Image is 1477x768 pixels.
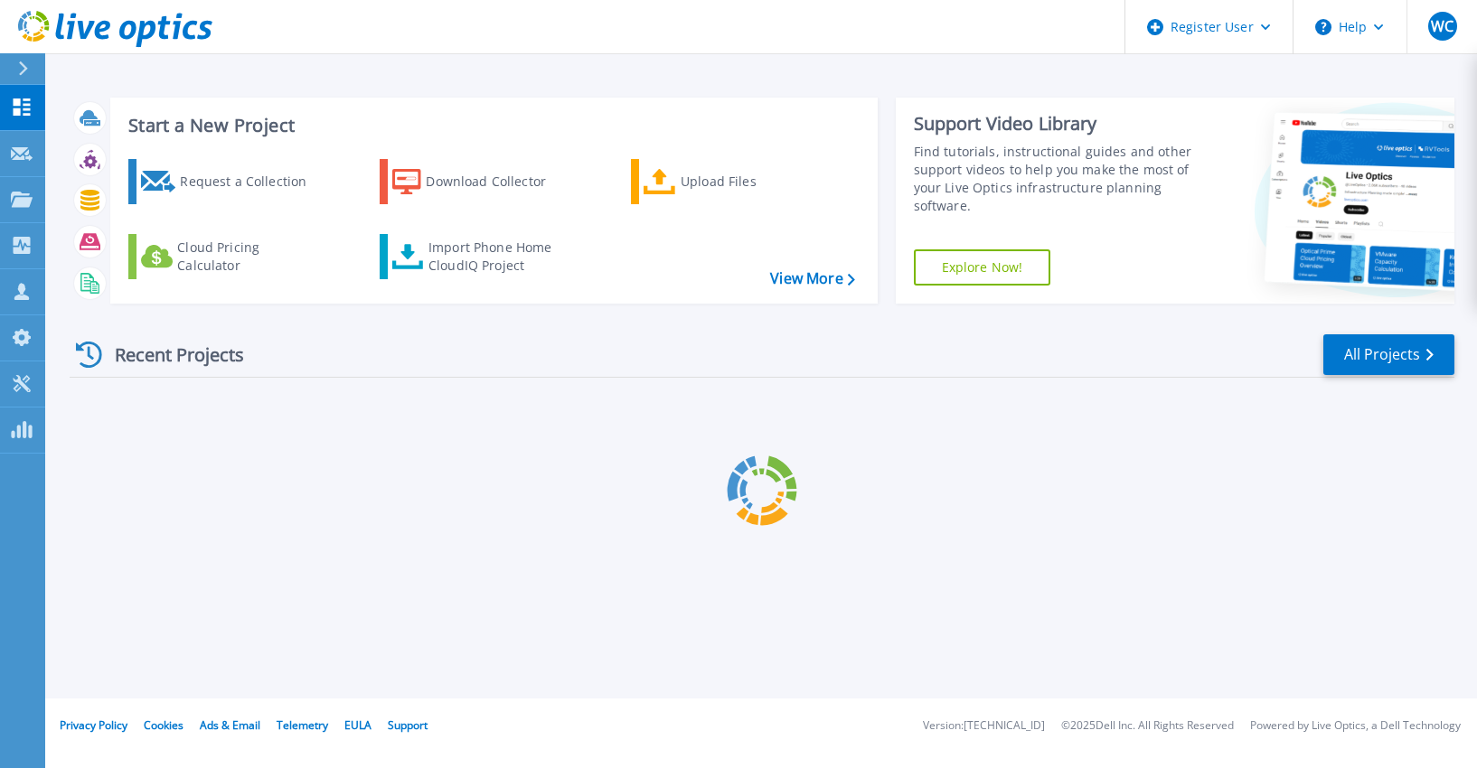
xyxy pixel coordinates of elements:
li: Version: [TECHNICAL_ID] [923,720,1045,732]
a: Privacy Policy [60,717,127,733]
h3: Start a New Project [128,116,854,136]
div: Find tutorials, instructional guides and other support videos to help you make the most of your L... [914,143,1196,215]
div: Support Video Library [914,112,1196,136]
a: Explore Now! [914,249,1051,286]
div: Download Collector [426,164,570,200]
div: Upload Files [681,164,825,200]
li: Powered by Live Optics, a Dell Technology [1250,720,1461,732]
a: EULA [344,717,372,733]
a: Upload Files [631,159,833,204]
a: Request a Collection [128,159,330,204]
span: WC [1431,19,1453,33]
a: Cloud Pricing Calculator [128,234,330,279]
div: Request a Collection [180,164,325,200]
div: Cloud Pricing Calculator [177,239,322,275]
a: View More [770,270,854,287]
li: © 2025 Dell Inc. All Rights Reserved [1061,720,1234,732]
a: Support [388,717,428,733]
a: Ads & Email [200,717,260,733]
a: All Projects [1323,334,1454,375]
a: Telemetry [277,717,328,733]
div: Import Phone Home CloudIQ Project [428,239,569,275]
a: Cookies [144,717,183,733]
div: Recent Projects [70,332,268,377]
a: Download Collector [380,159,581,204]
